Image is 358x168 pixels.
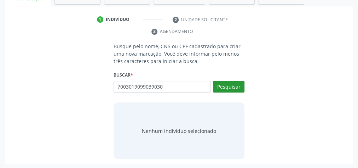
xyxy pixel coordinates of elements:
[106,16,129,23] div: Indivíduo
[213,81,244,93] button: Pesquisar
[97,16,103,23] div: 1
[114,81,210,93] input: Busque por nome, CNS ou CPF
[142,127,216,135] div: Nenhum indivíduo selecionado
[114,70,133,81] label: Buscar
[114,43,244,65] p: Busque pelo nome, CNS ou CPF cadastrado para criar uma nova marcação. Você deve informar pelo men...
